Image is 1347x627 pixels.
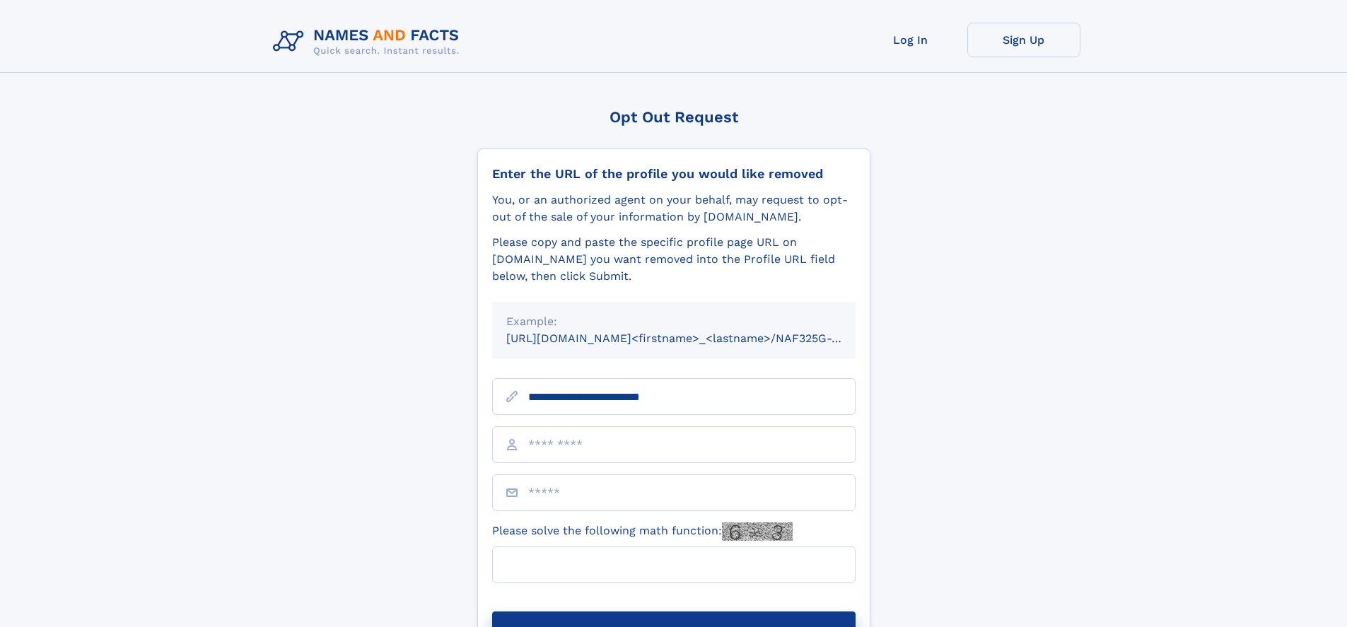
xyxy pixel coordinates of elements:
div: Please copy and paste the specific profile page URL on [DOMAIN_NAME] you want removed into the Pr... [492,234,856,285]
label: Please solve the following math function: [492,522,793,541]
div: Example: [506,313,841,330]
img: Logo Names and Facts [267,23,471,61]
small: [URL][DOMAIN_NAME]<firstname>_<lastname>/NAF325G-xxxxxxxx [506,332,882,345]
a: Log In [854,23,967,57]
div: Enter the URL of the profile you would like removed [492,166,856,182]
div: Opt Out Request [477,108,870,126]
div: You, or an authorized agent on your behalf, may request to opt-out of the sale of your informatio... [492,192,856,225]
a: Sign Up [967,23,1080,57]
